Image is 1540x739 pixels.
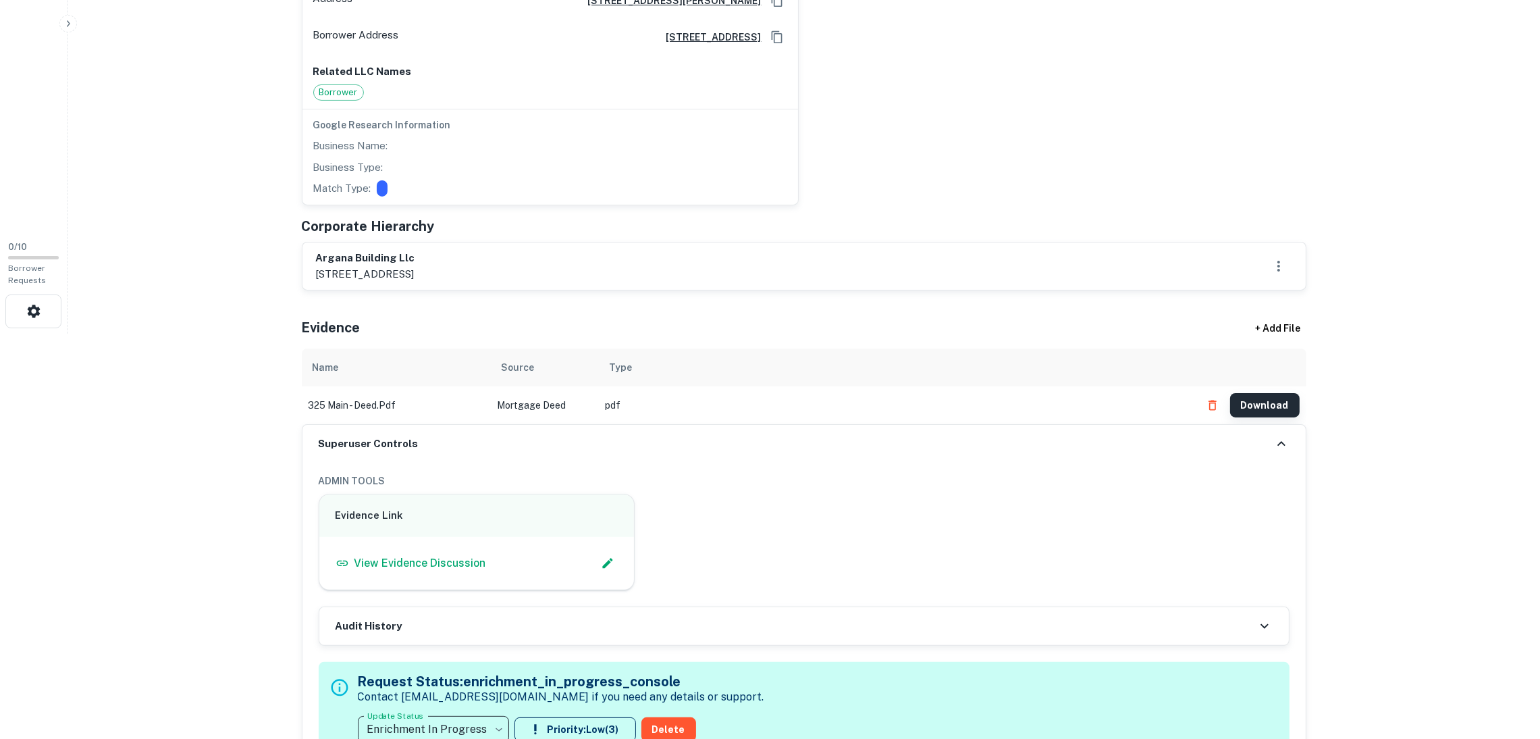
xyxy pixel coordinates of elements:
th: Source [491,349,599,386]
h6: argana building llc [316,251,415,266]
th: Type [599,349,1194,386]
button: Edit Slack Link [598,553,618,574]
button: Copy Address [767,27,787,47]
th: Name [302,349,491,386]
h6: Google Research Information [313,118,787,132]
div: Source [502,359,535,376]
h6: Evidence Link [336,508,618,524]
h6: ADMIN TOOLS [319,474,1290,488]
p: [STREET_ADDRESS] [316,266,415,282]
label: Update Status [367,710,423,721]
button: Download [1230,393,1300,417]
h5: Evidence [302,317,361,338]
p: Borrower Address [313,27,399,47]
h5: Corporate Hierarchy [302,216,435,236]
h6: Audit History [336,619,402,634]
h6: Superuser Controls [319,436,419,452]
a: [STREET_ADDRESS] [656,30,762,45]
p: Match Type: [313,180,371,197]
iframe: Chat Widget [1472,631,1540,696]
td: pdf [599,386,1194,424]
div: Name [313,359,339,376]
p: Business Type: [313,159,383,176]
span: Borrower Requests [8,263,46,285]
p: Related LLC Names [313,63,787,80]
p: Business Name: [313,138,388,154]
button: Delete file [1200,394,1225,416]
a: View Evidence Discussion [336,555,486,571]
p: Contact [EMAIL_ADDRESS][DOMAIN_NAME] if you need any details or support. [358,689,764,705]
span: Borrower [314,86,363,99]
div: Type [610,359,633,376]
td: 325 main - deed.pdf [302,386,491,424]
p: View Evidence Discussion [354,555,486,571]
div: + Add File [1231,316,1325,340]
td: Mortgage Deed [491,386,599,424]
h5: Request Status: enrichment_in_progress_console [358,671,764,692]
div: scrollable content [302,349,1306,424]
span: 0 / 10 [8,242,27,252]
